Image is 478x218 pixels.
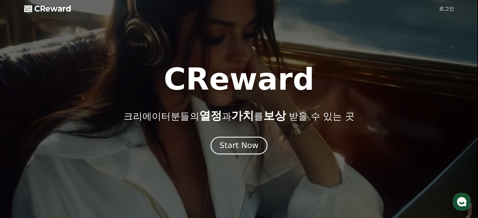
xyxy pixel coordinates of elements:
[34,4,71,14] span: CReward
[97,175,105,180] span: 설정
[58,176,65,181] span: 대화
[212,143,266,149] a: Start Now
[81,166,121,182] a: 설정
[211,136,267,154] button: Start Now
[2,166,41,182] a: 홈
[439,5,454,13] a: 로그인
[124,109,354,122] p: 크리에이터분들의 과 를 받을 수 있는 곳
[231,109,254,122] span: 가치
[41,166,81,182] a: 대화
[263,109,286,122] span: 보상
[24,4,71,14] a: CReward
[164,64,314,94] h1: CReward
[20,175,24,180] span: 홈
[219,140,258,151] div: Start Now
[199,109,222,122] span: 열정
